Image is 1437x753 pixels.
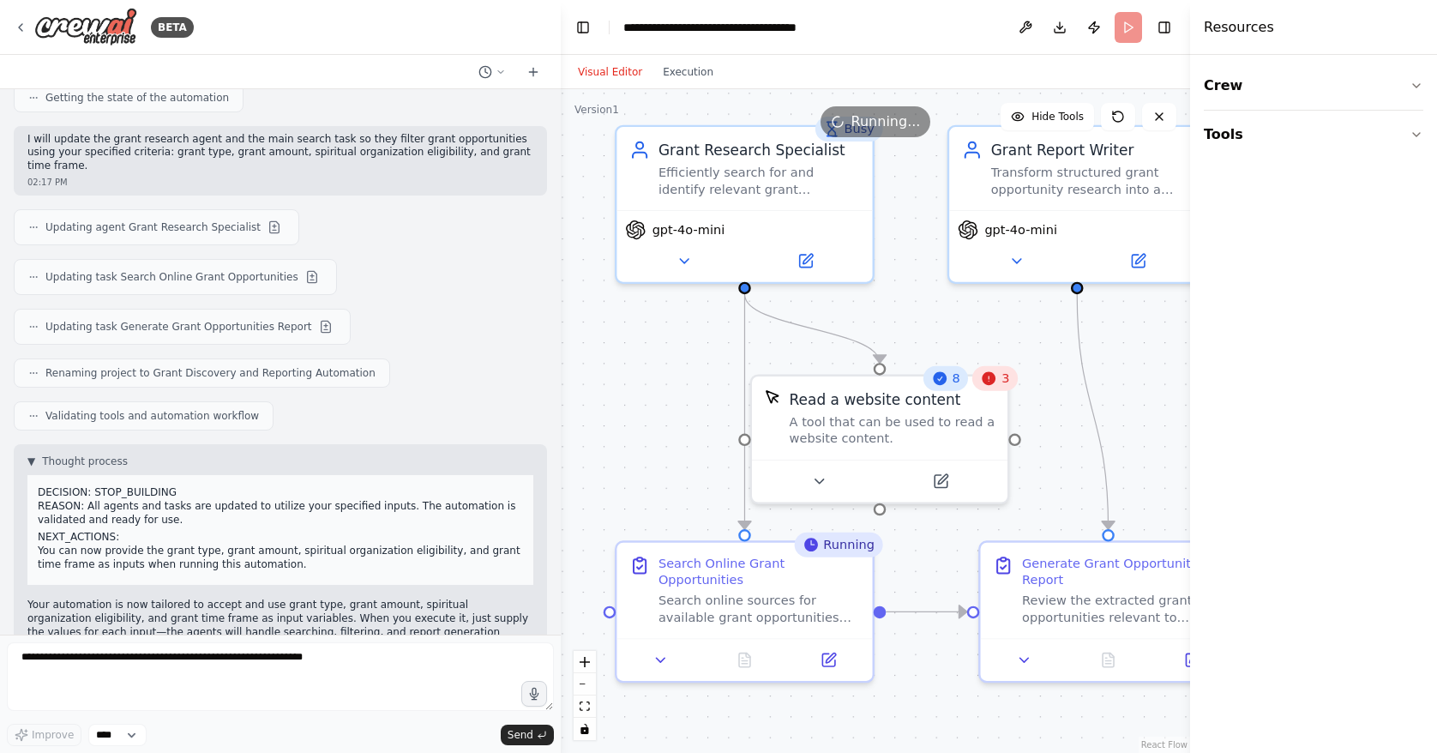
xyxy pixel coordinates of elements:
[790,389,961,409] div: Read a website content
[45,220,261,234] span: Updating agent Grant Research Specialist
[574,651,596,740] div: React Flow controls
[45,366,376,380] span: Renaming project to Grant Discovery and Reporting Automation
[1204,111,1423,159] button: Tools
[1204,17,1274,38] h4: Resources
[623,19,816,36] nav: breadcrumb
[501,725,554,745] button: Send
[615,125,875,284] div: BusyGrant Research SpecialistEfficiently search for and identify relevant grant opportunities onl...
[1022,555,1224,588] div: Generate Grant Opportunities Report
[793,648,864,672] button: Open in side panel
[1001,103,1094,130] button: Hide Tools
[984,221,1057,238] span: gpt-4o-mini
[750,374,1010,503] div: 83ScrapeElementFromWebsiteToolRead a website contentA tool that can be used to read a website con...
[747,249,864,274] button: Open in side panel
[1064,648,1152,672] button: No output available
[38,485,523,527] p: DECISION: STOP_BUILDING REASON: All agents and tasks are updated to utilize your specified inputs...
[658,593,860,626] div: Search online sources for available grant opportunities using the provided {grant_type}, {grant_a...
[574,103,619,117] div: Version 1
[1157,648,1228,672] button: Open in side panel
[734,294,890,363] g: Edge from 58c64ef2-7bb1-4ae6-9087-347c7629ef5e to acac2b6c-5c8d-4e09-9484-0aaf11ce6be5
[947,125,1207,284] div: Grant Report WriterTransform structured grant opportunity research into a clear, actionable, and ...
[790,414,995,448] div: A tool that can be used to read a website content.
[652,221,725,238] span: gpt-4o-mini
[27,455,35,468] span: ▼
[1067,294,1119,529] g: Edge from 02c51ad5-7313-4cf4-ade8-0a636d59ea1d to 20f1b364-87e4-493b-bfc2-efaff1be1c06
[952,370,959,387] span: 8
[27,455,128,468] button: ▼Thought process
[45,320,312,334] span: Updating task Generate Grant Opportunities Report
[658,140,860,160] div: Grant Research Specialist
[794,533,882,557] div: Running
[520,62,547,82] button: Start a new chat
[881,469,999,494] button: Open in side panel
[27,599,533,652] p: Your automation is now tailored to accept and use grant type, grant amount, spiritual organizatio...
[27,176,533,189] div: 02:17 PM
[1022,593,1224,626] div: Review the extracted grant opportunities relevant to {grant_type}, {grant_amount}, {spiritual_org...
[521,681,547,707] button: Click to speak your automation idea
[568,62,652,82] button: Visual Editor
[734,294,755,529] g: Edge from 58c64ef2-7bb1-4ae6-9087-347c7629ef5e to f8691236-51fe-4711-8544-47821221f806
[815,117,883,142] div: Busy
[658,555,860,588] div: Search Online Grant Opportunities
[38,530,523,571] p: NEXT_ACTIONS: You can now provide the grant type, grant amount, spiritual organization eligibilit...
[851,111,921,132] span: Running...
[1031,110,1084,123] span: Hide Tools
[27,133,533,173] p: I will update the grant research agent and the main search task so they filter grant opportunitie...
[652,62,724,82] button: Execution
[886,601,967,622] g: Edge from f8691236-51fe-4711-8544-47821221f806 to 20f1b364-87e4-493b-bfc2-efaff1be1c06
[7,724,81,746] button: Improve
[571,15,595,39] button: Hide left sidebar
[574,651,596,673] button: zoom in
[151,17,194,38] div: BETA
[700,648,789,672] button: No output available
[42,455,128,468] span: Thought process
[574,718,596,740] button: toggle interactivity
[991,165,1193,198] div: Transform structured grant opportunity research into a clear, actionable, and visually organized ...
[45,91,229,105] span: Getting the state of the automation
[45,270,298,284] span: Updating task Search Online Grant Opportunities
[615,540,875,683] div: RunningSearch Online Grant OpportunitiesSearch online sources for available grant opportunities u...
[978,540,1238,683] div: Generate Grant Opportunities ReportReview the extracted grant opportunities relevant to {grant_ty...
[1204,62,1423,110] button: Crew
[45,409,259,423] span: Validating tools and automation workflow
[574,673,596,696] button: zoom out
[1152,15,1176,39] button: Hide right sidebar
[991,140,1193,160] div: Grant Report Writer
[32,728,74,742] span: Improve
[1141,740,1187,750] a: React Flow attribution
[472,62,513,82] button: Switch to previous chat
[508,728,533,742] span: Send
[658,165,860,198] div: Efficiently search for and identify relevant grant opportunities online based on {grant_type}, {g...
[1001,370,1009,387] span: 3
[34,8,137,46] img: Logo
[1079,249,1197,274] button: Open in side panel
[765,389,781,405] img: ScrapeElementFromWebsiteTool
[574,696,596,718] button: fit view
